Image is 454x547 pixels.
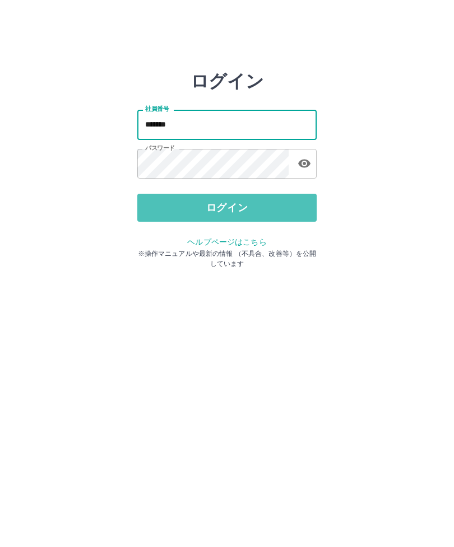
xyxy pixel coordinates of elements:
p: ※操作マニュアルや最新の情報 （不具合、改善等）を公開しています [137,249,317,269]
label: 社員番号 [145,105,169,113]
h2: ログイン [191,71,264,92]
label: パスワード [145,144,175,152]
a: ヘルプページはこちら [187,237,266,246]
button: ログイン [137,194,317,222]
